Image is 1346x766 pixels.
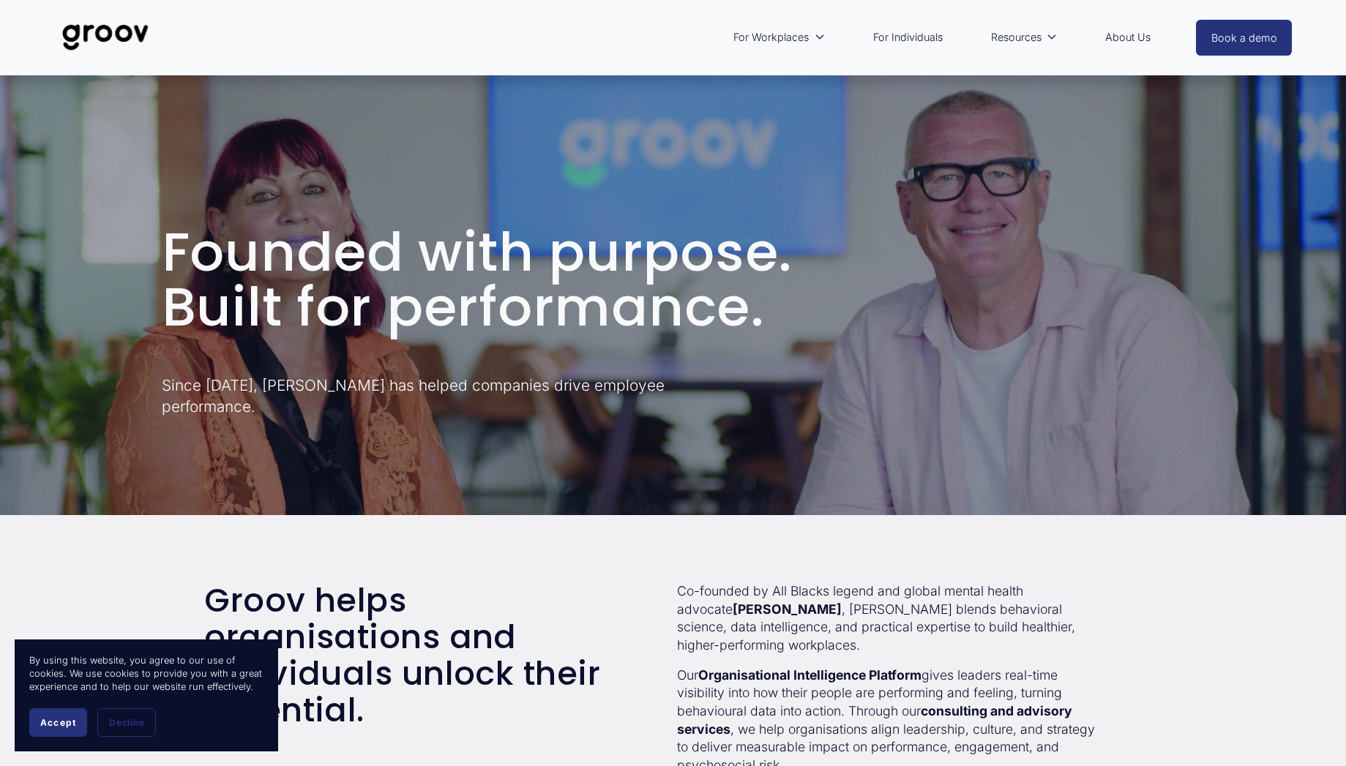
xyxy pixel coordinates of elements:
[162,225,1185,335] h1: Founded with purpose. Built for performance.
[726,20,832,54] a: folder dropdown
[866,20,950,54] a: For Individuals
[677,703,1075,737] strong: consulting and advisory services
[698,667,921,683] strong: Organisational Intelligence Platform
[1098,20,1158,54] a: About Us
[733,601,842,617] strong: [PERSON_NAME]
[54,13,157,61] img: Groov | Unlock Human Potential at Work and in Life
[40,717,76,728] span: Accept
[1196,20,1293,56] a: Book a demo
[97,708,156,737] button: Decline
[162,375,755,417] p: Since [DATE], [PERSON_NAME] has helped companies drive employee performance.
[991,28,1042,47] span: Resources
[677,582,1099,655] p: Co-founded by All Blacks legend and global mental health advocate , [PERSON_NAME] blends behavior...
[15,639,278,751] section: Cookie banner
[109,717,144,728] span: Decline
[984,20,1065,54] a: folder dropdown
[29,708,87,737] button: Accept
[733,28,809,47] span: For Workplaces
[204,582,626,729] h2: Groov helps organisations and individuals unlock their potential.
[29,654,263,694] p: By using this website, you agree to our use of cookies. We use cookies to provide you with a grea...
